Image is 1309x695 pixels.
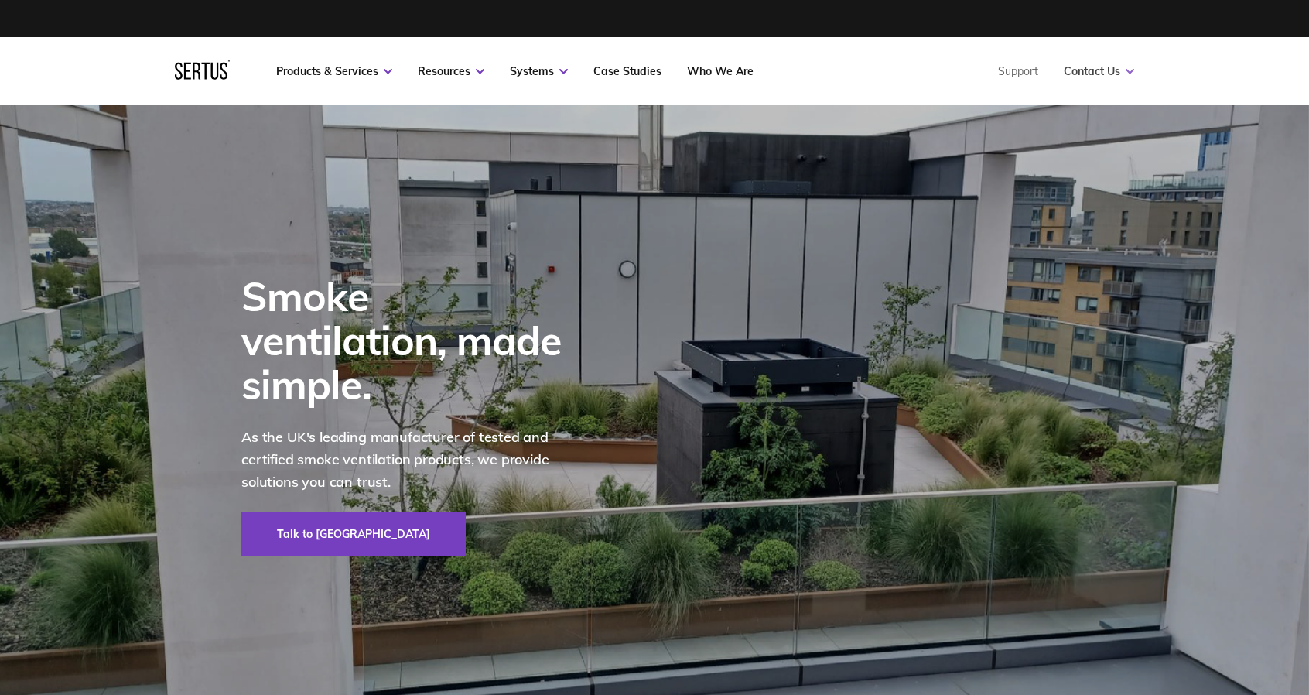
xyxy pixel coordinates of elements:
[241,512,466,556] a: Talk to [GEOGRAPHIC_DATA]
[241,426,582,493] p: As the UK's leading manufacturer of tested and certified smoke ventilation products, we provide s...
[510,64,568,78] a: Systems
[276,64,392,78] a: Products & Services
[998,64,1038,78] a: Support
[418,64,484,78] a: Resources
[593,64,661,78] a: Case Studies
[241,274,582,407] div: Smoke ventilation, made simple.
[687,64,754,78] a: Who We Are
[1064,64,1134,78] a: Contact Us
